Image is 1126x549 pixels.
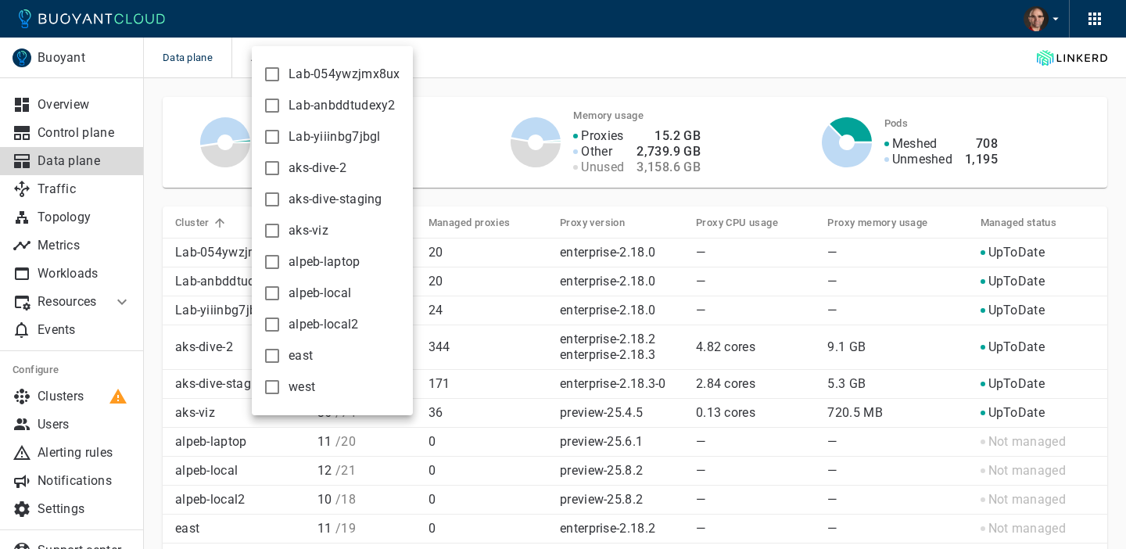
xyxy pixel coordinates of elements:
[289,379,315,395] span: west
[289,223,328,239] span: aks-viz
[289,98,396,113] span: Lab-anbddtudexy2
[289,192,382,207] span: aks-dive-staging
[289,254,360,270] span: alpeb-laptop
[289,160,346,176] span: aks-dive-2
[289,129,381,145] span: Lab-yiiinbg7jbgl
[289,317,359,332] span: alpeb-local2
[289,66,400,82] span: Lab-054ywzjmx8ux
[289,285,351,301] span: alpeb-local
[289,348,313,364] span: east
